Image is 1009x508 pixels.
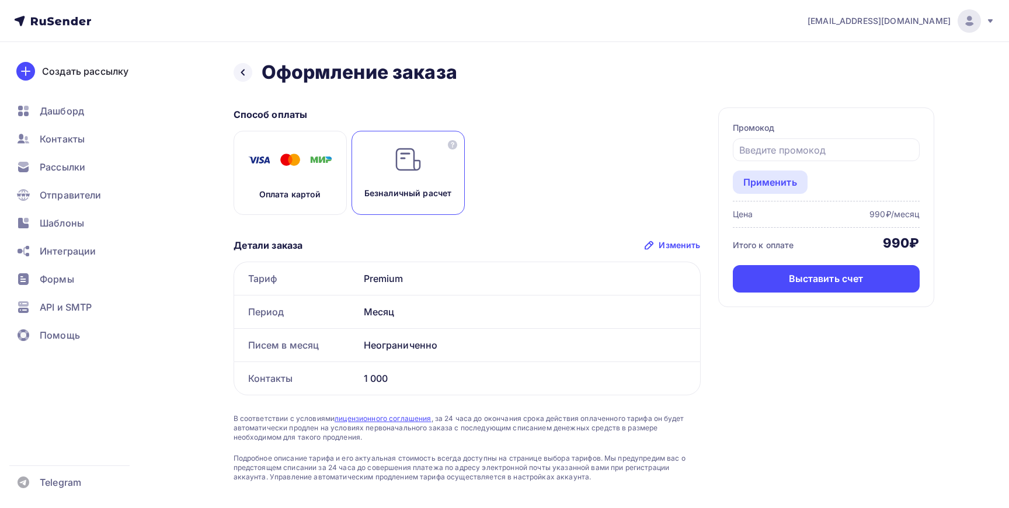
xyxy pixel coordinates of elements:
a: Формы [9,267,148,291]
div: Контакты [234,362,359,395]
div: Создать рассылку [42,64,128,78]
div: Цена [733,208,753,220]
a: Рассылки [9,155,148,179]
h2: Оформление заказа [262,61,457,84]
span: Контакты [40,132,85,146]
span: Отправители [40,188,102,202]
div: Месяц [359,295,700,328]
span: API и SMTP [40,300,92,314]
div: Выставить счет [789,272,864,286]
div: Итого к оплате [733,239,794,251]
div: 990₽ [883,235,920,251]
a: Шаблоны [9,211,148,235]
p: Способ оплаты [234,107,701,121]
div: Применить [743,175,797,189]
span: Помощь [40,328,80,342]
div: Писем в месяц [234,329,359,361]
div: Неограниченно [359,329,700,361]
input: Введите промокод [739,143,913,157]
div: Тариф [234,262,359,295]
div: 1 000 [359,362,700,395]
div: Premium [359,262,700,295]
div: Изменить [659,239,700,251]
span: В соответствии с условиями , за 24 часа до окончания срока действия оплаченного тарифа он будет а... [234,414,701,442]
span: Формы [40,272,74,286]
div: 990₽/месяц [869,208,919,220]
div: Период [234,295,359,328]
span: Шаблоны [40,216,84,230]
p: Детали заказа [234,238,303,252]
span: Дашборд [40,104,84,118]
span: Рассылки [40,160,85,174]
div: Промокод [733,122,920,134]
a: [EMAIL_ADDRESS][DOMAIN_NAME] [808,9,995,33]
p: Оплата картой [259,189,321,200]
span: Подробное описание тарифа и его актуальная стоимость всегда доступны на странице выбора тарифов. ... [234,454,701,482]
a: Контакты [9,127,148,151]
a: Дашборд [9,99,148,123]
span: [EMAIL_ADDRESS][DOMAIN_NAME] [808,15,951,27]
a: лицензионного соглашения [335,414,431,423]
span: Telegram [40,475,81,489]
span: Интеграции [40,244,96,258]
a: Отправители [9,183,148,207]
p: Безналичный расчет [364,187,452,199]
